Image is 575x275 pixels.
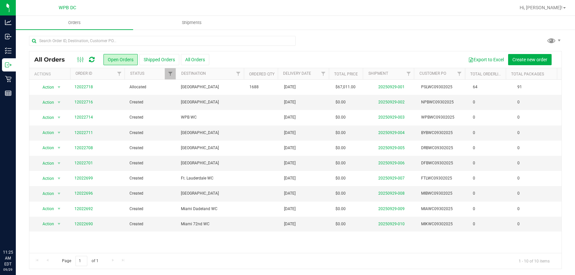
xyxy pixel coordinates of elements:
a: Filter [454,68,465,79]
span: WPB WC [181,114,242,121]
a: 20250929-005 [378,146,405,150]
span: select [55,143,63,152]
a: Total Orderlines [470,72,506,76]
a: 20250929-004 [378,130,405,135]
span: BYBWC09302025 [421,130,465,136]
span: $0.00 [335,175,346,181]
span: Hi, [PERSON_NAME]! [520,5,562,10]
a: 20250929-006 [378,161,405,165]
span: 0 [473,99,475,105]
a: 12022714 [74,114,93,121]
span: [DATE] [284,206,296,212]
span: 0 [514,113,523,122]
inline-svg: Retail [5,76,12,82]
span: [GEOGRAPHIC_DATA] [181,130,242,136]
a: 12022701 [74,160,93,166]
span: Action [37,219,55,229]
span: Created [129,145,173,151]
span: select [55,174,63,183]
a: 12022711 [74,130,93,136]
span: 0 [514,128,523,138]
span: Created [129,206,173,212]
span: 0 [473,114,475,121]
a: Ordered qty [249,72,274,76]
span: All Orders [34,56,72,63]
span: 0 [473,175,475,181]
a: Filter [403,68,414,79]
span: WPB DC [59,5,76,11]
span: select [55,113,63,122]
iframe: Resource center [7,222,26,242]
span: Action [37,204,55,213]
span: Action [37,189,55,198]
span: [DATE] [284,160,296,166]
span: [GEOGRAPHIC_DATA] [181,84,242,90]
span: 0 [473,190,475,197]
span: 0 [473,160,475,166]
span: select [55,128,63,137]
a: Shipment [368,71,388,76]
span: [GEOGRAPHIC_DATA] [181,145,242,151]
span: Action [37,113,55,122]
span: $0.00 [335,114,346,121]
a: 12022690 [74,221,93,227]
span: 0 [514,219,523,229]
span: select [55,83,63,92]
button: Open Orders [103,54,138,65]
span: MIAWC09302025 [421,206,465,212]
a: 20250929-009 [378,206,405,211]
span: $0.00 [335,160,346,166]
button: Create new order [508,54,552,65]
span: [DATE] [284,145,296,151]
span: MIBWC09302025 [421,190,465,197]
a: 20250929-003 [378,115,405,120]
button: All Orders [181,54,209,65]
span: Action [37,159,55,168]
a: Order ID [75,71,92,76]
span: select [55,189,63,198]
button: Shipped Orders [139,54,179,65]
input: 1 [75,256,87,266]
span: Miami Dadeland WC [181,206,242,212]
span: 1688 [249,84,259,90]
span: Created [129,99,173,105]
span: Created [129,175,173,181]
span: PSLWC09302025 [421,84,465,90]
inline-svg: Outbound [5,62,12,68]
span: select [55,204,63,213]
span: DFBWC09302025 [421,160,465,166]
a: 12022718 [74,84,93,90]
a: 20250929-001 [378,85,405,89]
a: Destination [181,71,206,76]
span: Created [129,190,173,197]
a: Filter [165,68,176,79]
inline-svg: Inventory [5,47,12,54]
a: Status [130,71,144,76]
p: 09/29 [3,267,13,272]
span: Created [129,221,173,227]
a: 12022708 [74,145,93,151]
span: [GEOGRAPHIC_DATA] [181,99,242,105]
span: Miami 72nd WC [181,221,242,227]
span: 0 [514,143,523,153]
span: select [55,219,63,229]
a: 20250929-007 [378,176,405,180]
button: Export to Excel [464,54,508,65]
p: 11:25 AM EDT [3,249,13,267]
span: 0 [514,158,523,168]
span: [DATE] [284,190,296,197]
span: 0 [473,206,475,212]
span: [DATE] [284,99,296,105]
a: Shipments [133,16,250,30]
span: Created [129,114,173,121]
span: 0 [514,189,523,198]
span: Create new order [512,57,547,62]
span: Ft. Lauderdale WC [181,175,242,181]
inline-svg: Analytics [5,19,12,26]
span: $0.00 [335,145,346,151]
span: $0.00 [335,130,346,136]
span: NPBWC09302025 [421,99,465,105]
span: WPBWC09302025 [421,114,465,121]
inline-svg: Reports [5,90,12,96]
span: [GEOGRAPHIC_DATA] [181,190,242,197]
